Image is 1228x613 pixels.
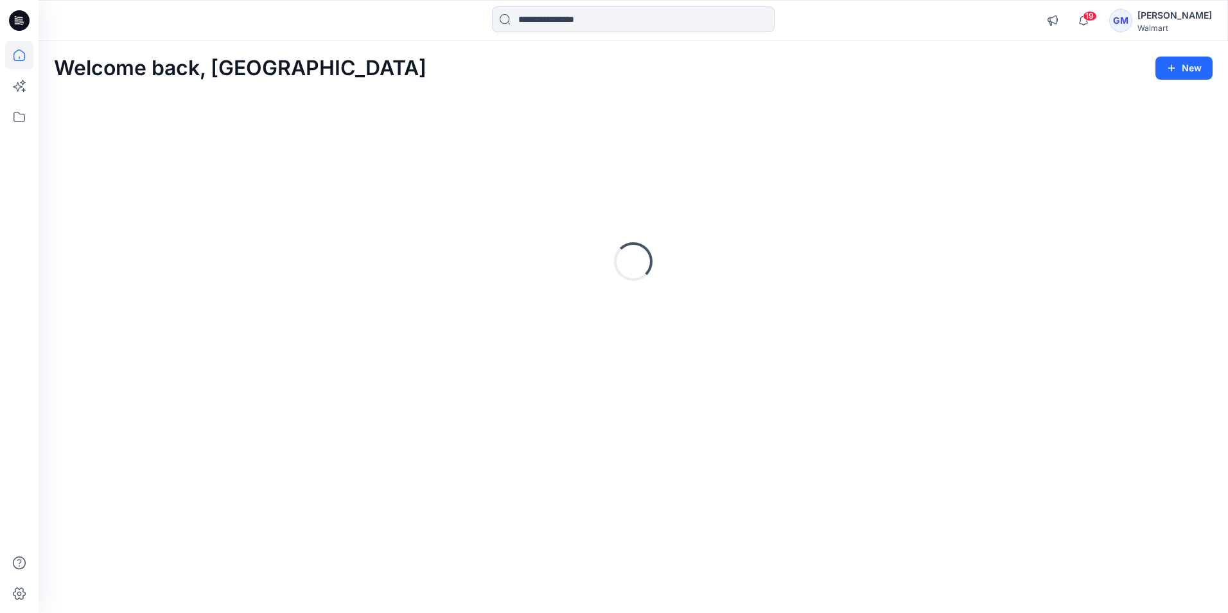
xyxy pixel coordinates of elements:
[1109,9,1132,32] div: GM
[1137,23,1212,33] div: Walmart
[1083,11,1097,21] span: 19
[54,57,426,80] h2: Welcome back, [GEOGRAPHIC_DATA]
[1137,8,1212,23] div: [PERSON_NAME]
[1155,57,1213,80] button: New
